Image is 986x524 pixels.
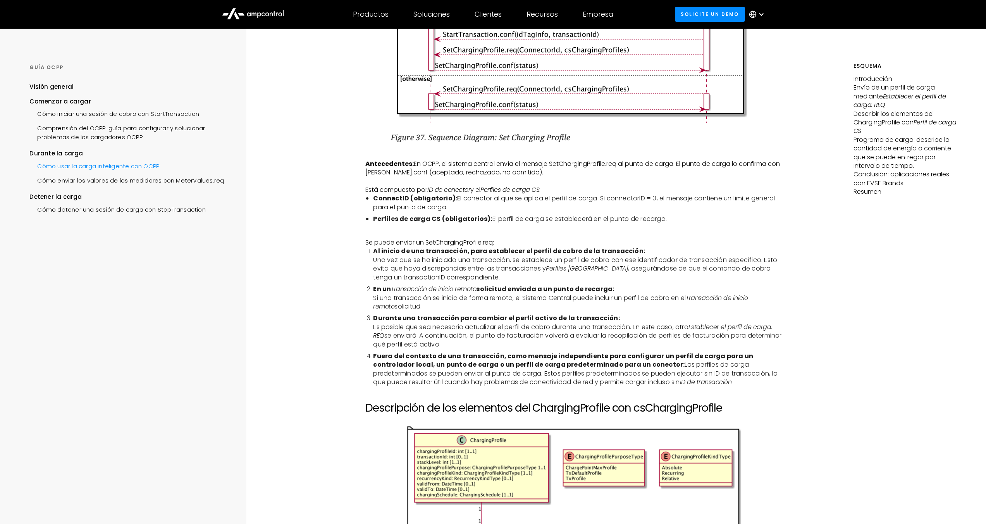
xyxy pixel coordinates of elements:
div: Recursos [527,10,558,19]
li: Si una transacción se inicia de forma remota, el Sistema Central puede incluir un perfil de cobro... [373,285,784,311]
strong: Fuera del contexto de una transacción, como mensaje independiente para configurar un perfil de ca... [373,352,753,369]
div: GUÍA OCPP [29,64,227,71]
p: ‍ [365,151,784,159]
a: Cómo enviar los valores de los medidores con MeterValues.req [29,172,224,187]
p: ‍ [365,393,784,402]
a: Solicite un demo [675,7,745,21]
p: Conclusión: aplicaciones reales con EVSE Brands [854,170,957,188]
div: Detener la carga [29,193,227,201]
a: Cómo iniciar una sesión de cobro con StartTransaction [29,106,199,120]
p: ‍ [365,177,784,186]
div: Soluciones [413,10,450,19]
em: Perfiles de carga CS [480,185,539,194]
li: Una vez que se ha iniciado una transacción, se establece un perfil de cobro con ese identificador... [373,247,784,282]
p: Se puede enviar un SetChargingProfile.req: [365,238,784,247]
strong: Durante una transacción para cambiar el perfil activo de la transacción: [373,314,619,322]
p: En OCPP, el sistema central envía el mensaje SetChargingProfile.req al punto de carga. El punto d... [365,160,784,177]
h5: Esquema [854,62,957,70]
p: Envío de un perfil de carga mediante [854,83,957,109]
li: El perfil de carga se establecerá en el punto de recarga. [373,215,784,223]
li: Los perfiles de carga predeterminados se pueden enviar al punto de carga. Estos perfiles predeter... [373,352,784,387]
a: Cómo usar la carga inteligente con OCPP [29,158,159,172]
div: Comenzar a cargar [29,97,227,106]
p: Describir los elementos del ChargingProfile con [854,110,957,136]
div: Empresa [583,10,613,19]
p: Programa de carga: describe la cantidad de energía o corriente que se puede entregar por interval... [854,136,957,171]
em: Transacción de inicio remoto [391,284,476,293]
div: Clientes [475,10,502,19]
div: Productos [353,10,389,19]
em: Perfiles [GEOGRAPHIC_DATA] [546,264,628,273]
p: Está compuesto por y el . [365,186,784,194]
strong: Antecedentes: [365,159,414,168]
em: Establecer el perfil de carga. REQ [373,322,772,340]
div: Durante la carga [29,149,227,158]
em: Transacción de inicio remoto [373,293,748,311]
strong: En un solicitud enviada a un punto de recarga: [373,284,614,293]
em: Perfil de carga CS [854,118,957,135]
p: Resumen [854,188,957,196]
em: ID de conector [427,185,470,194]
em: Establecer el perfil de carga. REQ [854,92,946,109]
h2: Descripción de los elementos del ChargingProfile con csChargingProfile [365,402,784,415]
li: El conector al que se aplica el perfil de carga. Si connectorID = 0, el mensaje contiene un límit... [373,194,784,212]
strong: Al inicio de una transacción, para establecer el perfil de cobro de la transacción: [373,246,645,255]
a: Visión general [29,83,74,97]
div: Visión general [29,83,74,91]
a: Comprensión del OCPP: guía para configurar y solucionar problemas de los cargadores OCPP [29,120,227,143]
strong: ConnectID (obligatorio): [373,194,457,203]
strong: Perfiles de carga CS (obligatorios): [373,214,492,223]
a: Cómo detener una sesión de carga con StopTransaction [29,202,205,216]
em: ID de transacción [680,377,732,386]
li: Es posible que sea necesario actualizar el perfil de cobro durante una transacción. En este caso,... [373,314,784,349]
p: Introducción [854,75,957,83]
p: ‍ [365,230,784,238]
